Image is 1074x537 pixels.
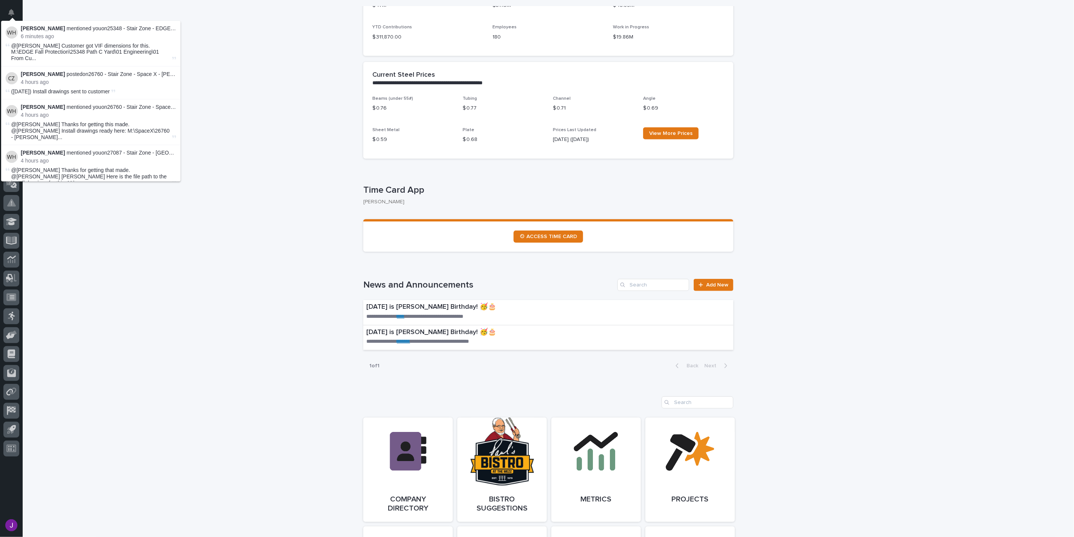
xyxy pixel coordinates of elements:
[551,418,641,522] a: Metrics
[372,104,454,112] p: $ 0.76
[363,357,386,375] p: 1 of 1
[3,5,19,20] button: Notifications
[21,25,176,32] p: mentioned you on 25348 - Stair Zone - EDGE Fall Protection - Path C Yard :
[21,104,176,110] p: mentioned you on 26760 - Stair Zone - Space X - [PERSON_NAME] :
[643,104,724,112] p: $ 0.69
[463,128,474,132] span: Plate
[613,25,649,29] span: Work in Progress
[372,71,435,79] h2: Current Steel Prices
[21,150,65,156] strong: [PERSON_NAME]
[21,71,176,77] p: posted on 26760 - Stair Zone - Space X - [PERSON_NAME] :
[6,72,18,84] img: Cole Ziegler
[11,167,171,186] span: @[PERSON_NAME] Thanks for getting that made. @[PERSON_NAME] [PERSON_NAME] Here is the file path t...
[704,363,721,368] span: Next
[617,279,689,291] input: Search
[701,362,733,369] button: Next
[682,363,698,368] span: Back
[662,396,733,409] input: Search
[463,136,544,144] p: $ 0.68
[706,282,728,288] span: Add New
[463,96,477,101] span: Tubing
[11,88,110,94] span: ([DATE]) Install drawings sent to customer
[363,199,727,205] p: [PERSON_NAME]
[21,33,176,40] p: 6 minutes ago
[3,517,19,533] button: users-avatar
[363,418,453,522] a: Company Directory
[363,280,614,291] h1: News and Announcements
[11,43,171,62] span: @[PERSON_NAME] Customer got VIF dimensions for this. M:\EDGE Fall Protection\25348 Path C Yard\01...
[457,418,547,522] a: Bistro Suggestions
[553,104,634,112] p: $ 0.71
[493,25,517,29] span: Employees
[463,104,544,112] p: $ 0.77
[6,26,18,39] img: Wynne Hochstetler
[694,279,733,291] a: Add New
[6,105,18,117] img: Wynne Hochstetler
[11,121,171,140] span: @[PERSON_NAME] Thanks for getting this made. @[PERSON_NAME] Install drawings ready here: M:\Space...
[643,96,656,101] span: Angle
[520,234,577,239] span: ⏲ ACCESS TIME CARD
[21,104,65,110] strong: [PERSON_NAME]
[372,33,484,41] p: $ 311,870.00
[363,185,730,196] p: Time Card App
[21,71,65,77] strong: [PERSON_NAME]
[372,25,412,29] span: YTD Contributions
[553,136,634,144] p: [DATE] ([DATE])
[21,79,176,85] p: 4 hours ago
[6,151,18,163] img: Wynne Hochstetler
[21,158,176,164] p: 4 hours ago
[514,231,583,243] a: ⏲ ACCESS TIME CARD
[649,131,693,136] span: View More Prices
[613,33,724,41] p: $19.86M
[553,128,596,132] span: Prices Last Updated
[645,418,735,522] a: Projects
[21,112,176,118] p: 4 hours ago
[21,150,176,156] p: mentioned you on 27087 - Stair Zone - [GEOGRAPHIC_DATA] Sales - IN - L Stair :
[643,127,699,139] a: View More Prices
[493,33,604,41] p: 180
[553,96,571,101] span: Channel
[372,136,454,144] p: $ 0.59
[366,328,627,337] p: [DATE] is [PERSON_NAME] Birthday! 🥳🎂
[372,128,400,132] span: Sheet Metal
[372,96,413,101] span: Beams (under 55#)
[21,25,65,31] strong: [PERSON_NAME]
[670,362,701,369] button: Back
[9,9,19,21] div: Notifications
[366,303,621,311] p: [DATE] is [PERSON_NAME] Birthday! 🥳🎂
